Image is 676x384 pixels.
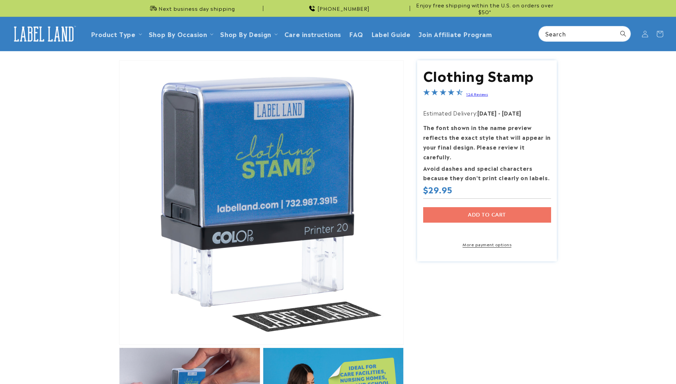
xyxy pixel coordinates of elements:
[87,26,145,42] summary: Product Type
[220,29,271,38] a: Shop By Design
[349,30,363,38] span: FAQ
[423,90,463,98] span: 4.4-star overall rating
[423,241,551,247] a: More payment options
[423,184,453,195] span: $29.95
[8,21,80,47] a: Label Land
[413,2,557,15] span: Enjoy free shipping within the U.S. on orders over $50*
[616,26,631,41] button: Search
[423,66,551,84] h1: Clothing Stamp
[502,109,521,117] strong: [DATE]
[10,24,77,44] img: Label Land
[423,108,551,118] p: Estimated Delivery:
[367,26,415,42] a: Label Guide
[371,30,411,38] span: Label Guide
[466,92,488,96] a: 124 Reviews
[418,30,492,38] span: Join Affiliate Program
[477,109,497,117] strong: [DATE]
[284,30,341,38] span: Care instructions
[159,5,235,12] span: Next business day shipping
[423,123,551,160] strong: The font shown in the name preview reflects the exact style that will appear in your final design...
[317,5,370,12] span: [PHONE_NUMBER]
[423,164,550,182] strong: Avoid dashes and special characters because they don’t print clearly on labels.
[91,29,136,38] a: Product Type
[414,26,496,42] a: Join Affiliate Program
[145,26,216,42] summary: Shop By Occasion
[345,26,367,42] a: FAQ
[149,30,207,38] span: Shop By Occasion
[216,26,280,42] summary: Shop By Design
[498,109,501,117] strong: -
[280,26,345,42] a: Care instructions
